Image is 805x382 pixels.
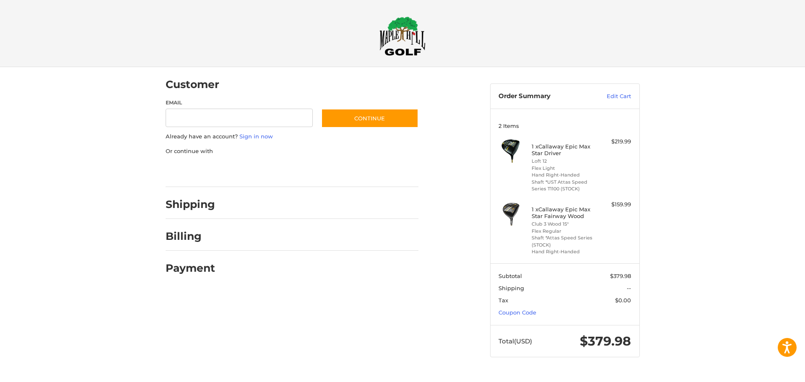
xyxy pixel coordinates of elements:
[163,164,226,179] iframe: PayPal-paypal
[589,92,631,101] a: Edit Cart
[532,143,596,157] h4: 1 x Callaway Epic Max Star Driver
[166,147,418,156] p: Or continue with
[499,122,631,129] h3: 2 Items
[321,109,418,128] button: Continue
[234,164,297,179] iframe: PayPal-paylater
[166,78,219,91] h2: Customer
[532,234,596,248] li: Shaft *Attas Speed Series (STOCK)
[166,99,313,107] label: Email
[166,230,215,243] h2: Billing
[239,133,273,140] a: Sign in now
[532,221,596,228] li: Club 3 Wood 15°
[532,248,596,255] li: Hand Right-Handed
[736,359,805,382] iframe: Google Customer Reviews
[627,285,631,291] span: --
[532,165,596,172] li: Flex Light
[580,333,631,349] span: $379.98
[532,228,596,235] li: Flex Regular
[598,138,631,146] div: $219.99
[166,262,215,275] h2: Payment
[532,172,596,179] li: Hand Right-Handed
[166,198,215,211] h2: Shipping
[499,309,536,316] a: Coupon Code
[598,200,631,209] div: $159.99
[499,273,522,279] span: Subtotal
[532,158,596,165] li: Loft 12
[499,297,508,304] span: Tax
[532,179,596,192] li: Shaft *UST Attas Speed Series T1100 (STOCK)
[166,133,418,141] p: Already have an account?
[305,164,368,179] iframe: PayPal-venmo
[610,273,631,279] span: $379.98
[532,206,596,220] h4: 1 x Callaway Epic Max Star Fairway Wood
[499,337,532,345] span: Total (USD)
[615,297,631,304] span: $0.00
[499,92,589,101] h3: Order Summary
[379,16,426,56] img: Maple Hill Golf
[499,285,524,291] span: Shipping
